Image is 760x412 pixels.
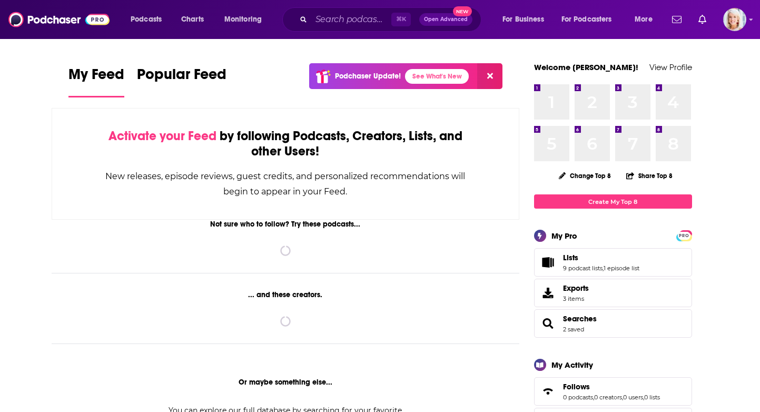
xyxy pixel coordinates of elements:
a: Searches [563,314,597,323]
span: For Business [502,12,544,27]
span: PRO [678,232,690,240]
span: ⌘ K [391,13,411,26]
span: Exports [563,283,589,293]
a: My Feed [68,65,124,97]
span: Follows [563,382,590,391]
div: Not sure who to follow? Try these podcasts... [52,220,520,229]
div: My Activity [551,360,593,370]
span: Lists [563,253,578,262]
a: Popular Feed [137,65,226,97]
button: open menu [555,11,627,28]
a: 2 saved [563,326,584,333]
button: Open AdvancedNew [419,13,472,26]
button: Show profile menu [723,8,746,31]
a: 0 podcasts [563,394,593,401]
span: More [635,12,653,27]
div: by following Podcasts, Creators, Lists, and other Users! [105,129,467,159]
a: Follows [538,384,559,399]
span: , [603,264,604,272]
div: Search podcasts, credits, & more... [292,7,491,32]
span: For Podcasters [561,12,612,27]
span: Logged in as ashtonrc [723,8,746,31]
div: New releases, episode reviews, guest credits, and personalized recommendations will begin to appe... [105,169,467,199]
a: PRO [678,231,690,239]
a: Lists [563,253,639,262]
span: Open Advanced [424,17,468,22]
span: Searches [534,309,692,338]
span: Lists [534,248,692,277]
a: Exports [534,279,692,307]
p: Podchaser Update! [335,72,401,81]
span: 3 items [563,295,589,302]
a: Welcome [PERSON_NAME]! [534,62,638,72]
img: User Profile [723,8,746,31]
div: My Pro [551,231,577,241]
a: Follows [563,382,660,391]
a: Lists [538,255,559,270]
span: Follows [534,377,692,406]
img: Podchaser - Follow, Share and Rate Podcasts [8,9,110,30]
span: New [453,6,472,16]
a: 0 creators [594,394,622,401]
input: Search podcasts, credits, & more... [311,11,391,28]
a: Charts [174,11,210,28]
button: open menu [627,11,666,28]
span: , [622,394,623,401]
span: Exports [538,286,559,300]
div: ... and these creators. [52,290,520,299]
a: See What's New [405,69,469,84]
button: open menu [217,11,275,28]
span: , [643,394,644,401]
button: open menu [123,11,175,28]
a: Show notifications dropdown [668,11,686,28]
span: Popular Feed [137,65,226,90]
a: 0 lists [644,394,660,401]
a: Searches [538,316,559,331]
a: 9 podcast lists [563,264,603,272]
div: Or maybe something else... [52,378,520,387]
a: 1 episode list [604,264,639,272]
span: Podcasts [131,12,162,27]
span: Monitoring [224,12,262,27]
a: Show notifications dropdown [694,11,710,28]
a: Create My Top 8 [534,194,692,209]
button: open menu [495,11,557,28]
span: , [593,394,594,401]
span: My Feed [68,65,124,90]
a: 0 users [623,394,643,401]
a: View Profile [649,62,692,72]
span: Charts [181,12,204,27]
span: Activate your Feed [108,128,216,144]
button: Share Top 8 [626,165,673,186]
button: Change Top 8 [552,169,618,182]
